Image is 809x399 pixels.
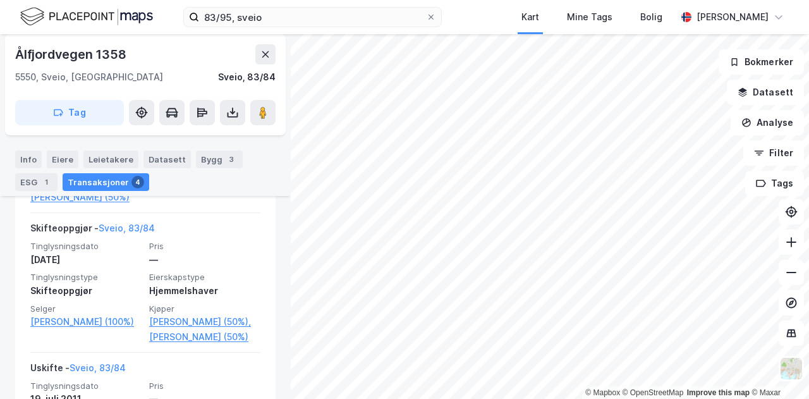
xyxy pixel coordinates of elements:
button: Filter [743,140,804,166]
div: [DATE] [30,252,142,267]
span: Tinglysningsdato [30,381,142,391]
span: Kjøper [149,304,260,314]
button: Tags [745,171,804,196]
div: Kart [521,9,539,25]
a: [PERSON_NAME] (100%) [30,314,142,329]
button: Bokmerker [719,49,804,75]
div: 4 [131,176,144,188]
div: — [149,252,260,267]
div: 5550, Sveio, [GEOGRAPHIC_DATA] [15,70,163,85]
div: Sveio, 83/84 [218,70,276,85]
div: Skifteoppgjør [30,283,142,298]
div: Info [15,150,42,168]
a: [PERSON_NAME] (50%) [30,190,142,205]
div: Datasett [143,150,191,168]
img: logo.f888ab2527a4732fd821a326f86c7f29.svg [20,6,153,28]
span: Tinglysningsdato [30,241,142,252]
a: [PERSON_NAME] (50%), [149,314,260,329]
div: [PERSON_NAME] [696,9,769,25]
div: ESG [15,173,58,191]
div: Hjemmelshaver [149,283,260,298]
span: Selger [30,304,142,314]
div: Mine Tags [567,9,612,25]
div: Bolig [640,9,662,25]
div: Leietakere [83,150,138,168]
div: 3 [225,153,238,166]
input: Søk på adresse, matrikkel, gårdeiere, leietakere eller personer [199,8,426,27]
span: Pris [149,241,260,252]
div: Skifteoppgjør - [30,221,155,241]
a: Mapbox [585,388,620,397]
iframe: Chat Widget [746,338,809,399]
button: Datasett [727,80,804,105]
div: Ålfjordvegen 1358 [15,44,129,64]
div: Uskifte - [30,360,126,381]
div: Transaksjoner [63,173,149,191]
a: Sveio, 83/84 [70,362,126,373]
span: Pris [149,381,260,391]
a: Improve this map [687,388,750,397]
span: Eierskapstype [149,272,260,283]
div: Eiere [47,150,78,168]
div: Bygg [196,150,243,168]
span: Tinglysningstype [30,272,142,283]
a: Sveio, 83/84 [99,223,155,233]
button: Tag [15,100,124,125]
a: OpenStreetMap [623,388,684,397]
a: [PERSON_NAME] (50%) [149,329,260,345]
button: Analyse [731,110,804,135]
div: Kontrollprogram for chat [746,338,809,399]
div: 1 [40,176,52,188]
